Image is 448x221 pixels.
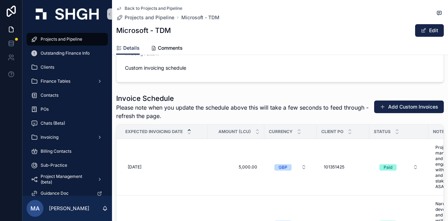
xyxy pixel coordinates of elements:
a: Back to Projects and Pipeline [116,6,182,11]
span: Notes [433,129,447,134]
a: Microsoft - TDM [181,14,219,21]
img: App logo [36,8,99,20]
span: Details [123,44,140,51]
span: Comments [158,44,183,51]
span: Currency [269,129,293,134]
span: 101351425 [324,164,344,170]
span: [DATE] [128,164,141,170]
span: Status [374,129,391,134]
a: Invoicing [27,131,108,144]
a: Comments [151,42,183,56]
a: Sub-Practice [27,159,108,172]
span: Guidance Doc [41,191,69,196]
span: Clients [41,64,54,70]
button: Select Button [374,161,424,173]
a: Chats (Beta) [27,117,108,130]
span: POs [41,106,49,112]
span: Amount (LCU) [218,129,251,134]
span: Finance Tables [41,78,70,84]
span: Sub-Practice [41,163,67,168]
span: Contacts [41,92,58,98]
a: POs [27,103,108,116]
span: Outstanding Finance Info [41,50,90,56]
a: Guidance Doc [27,187,108,200]
span: Please note when you update the schedule above this will take a few seconds to feed through - ref... [116,103,377,120]
a: Billing Contacts [27,145,108,158]
a: Projects and Pipeline [27,33,108,46]
span: 5,000.00 [215,164,257,170]
a: Project Management (beta) [27,173,108,186]
span: Billing Contacts [41,149,71,154]
div: scrollable content [22,28,112,196]
a: Contacts [27,89,108,102]
a: Details [116,42,140,55]
div: Paid [384,164,392,171]
a: Clients [27,61,108,74]
span: Custom invoicing schedule [125,64,198,71]
span: Client PO [321,129,343,134]
span: Project Management (beta) [41,174,92,185]
span: MA [30,204,40,213]
span: Back to Projects and Pipeline [125,6,182,11]
span: Invoicing [41,134,58,140]
span: Projects and Pipeline [41,36,82,42]
button: Add Custom Invoices [374,101,444,113]
a: Projects and Pipeline [116,14,174,21]
p: [PERSON_NAME] [49,205,89,212]
span: Chats (Beta) [41,120,65,126]
h1: Microsoft - TDM [116,26,171,35]
a: Finance Tables [27,75,108,88]
h1: Invoice Schedule [116,94,377,103]
button: Edit [415,24,444,37]
button: Select Button [269,161,312,173]
span: Expected Invoicing Date [125,129,183,134]
a: Outstanding Finance Info [27,47,108,60]
span: Projects and Pipeline [125,14,174,21]
div: GBP [279,164,287,171]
